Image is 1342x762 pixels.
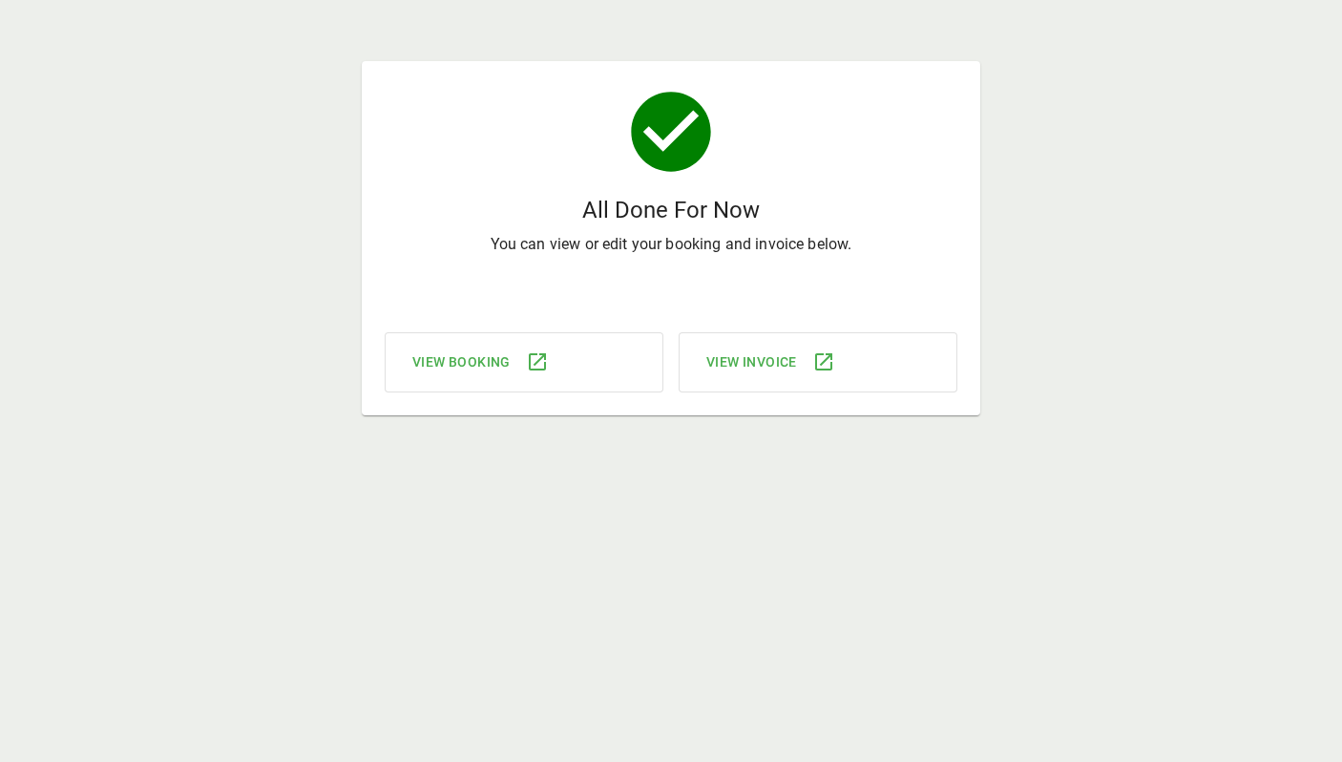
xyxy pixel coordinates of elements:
[582,195,760,225] h5: All Done For Now
[412,350,511,374] span: View Booking
[687,341,854,384] button: View Invoice
[491,233,852,256] p: You can view or edit your booking and invoice below.
[706,350,797,374] span: View Invoice
[393,341,568,384] button: View Booking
